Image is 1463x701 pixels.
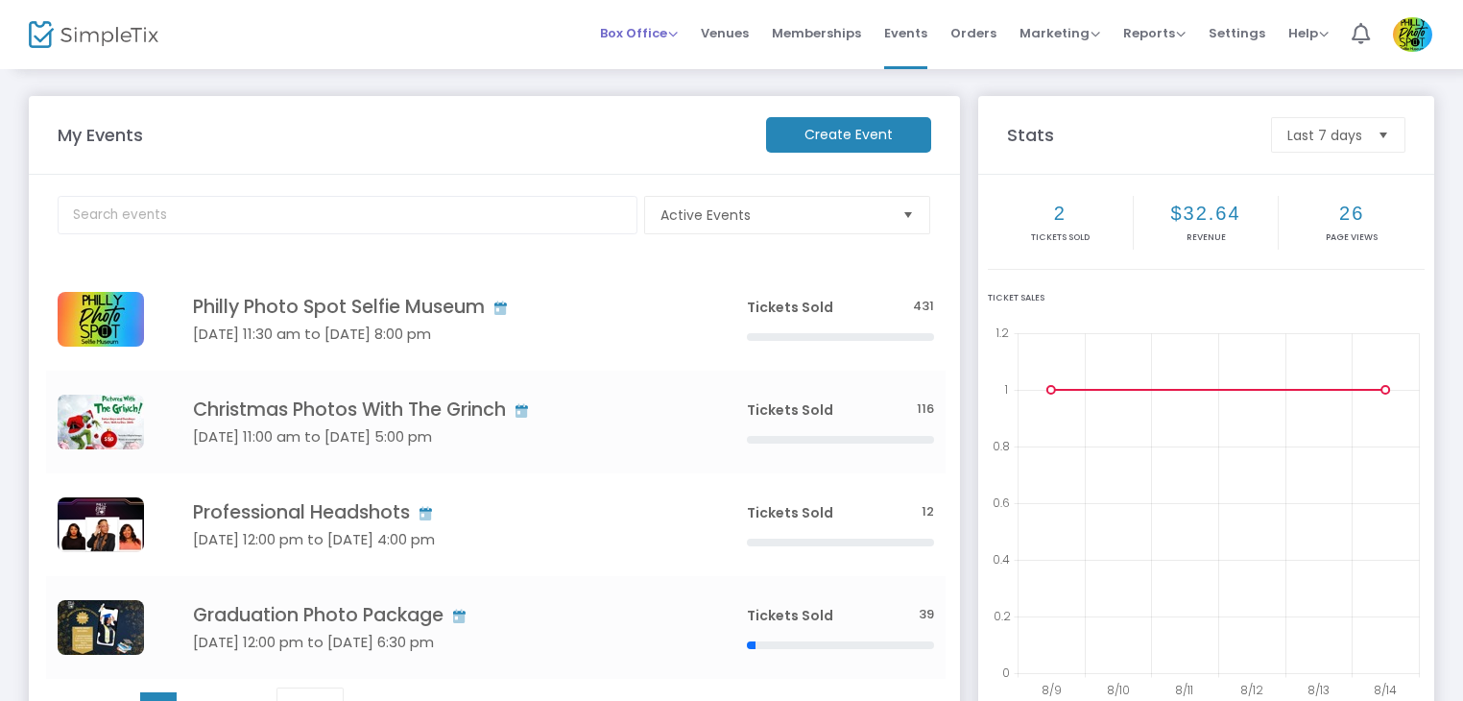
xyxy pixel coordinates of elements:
text: 0.6 [993,495,1010,511]
span: Box Office [600,24,678,42]
button: Select [1370,118,1397,152]
span: 116 [917,400,934,419]
text: 8/12 [1240,682,1263,698]
span: Orders [950,9,996,58]
h4: Philly Photo Spot Selfie Museum [193,296,689,318]
h2: 2 [990,202,1131,225]
span: Last 7 days [1287,126,1362,145]
div: Data table [46,268,946,679]
h4: Christmas Photos With The Grinch [193,399,689,421]
span: Memberships [772,9,861,58]
h5: [DATE] 11:00 am to [DATE] 5:00 pm [193,428,689,446]
text: 0.2 [994,608,1011,624]
span: Marketing [1019,24,1100,42]
text: 0 [1002,665,1010,681]
p: Tickets sold [990,231,1131,245]
m-panel-title: My Events [48,122,756,148]
img: PhillyPhotoSpotSocialMediaTemplates1.jpg [58,497,144,552]
text: 1 [1004,381,1008,398]
img: EventBriteflyers21601080pxInstagramPostSquareInstagramPost5.jpg [58,395,144,449]
span: Tickets Sold [747,606,833,625]
span: Venues [701,9,749,58]
h2: $32.64 [1136,202,1277,225]
text: 8/11 [1175,682,1193,698]
text: 0.4 [993,551,1010,568]
text: 8/13 [1307,682,1330,698]
div: Ticket Sales [988,292,1425,305]
p: Revenue [1136,231,1277,245]
h4: Graduation Photo Package [193,604,689,626]
input: Search events [58,196,637,234]
h5: [DATE] 11:30 am to [DATE] 8:00 pm [193,326,689,343]
h5: [DATE] 12:00 pm to [DATE] 6:30 pm [193,634,689,651]
text: 8/10 [1107,682,1130,698]
text: 8/9 [1042,682,1062,698]
span: Tickets Sold [747,400,833,420]
text: 8/14 [1374,682,1397,698]
span: Tickets Sold [747,503,833,522]
span: Events [884,9,927,58]
span: Help [1288,24,1329,42]
m-button: Create Event [766,117,931,153]
text: 1.2 [995,325,1009,341]
h4: Professional Headshots [193,501,689,523]
h2: 26 [1281,202,1423,225]
h5: [DATE] 12:00 pm to [DATE] 4:00 pm [193,531,689,548]
img: Graduation2024750x472px.jpg [58,600,144,655]
text: 0.8 [993,438,1010,454]
p: Page Views [1281,231,1423,245]
span: Reports [1123,24,1186,42]
m-panel-title: Stats [997,122,1261,148]
button: Select [895,197,922,233]
span: 39 [919,606,934,624]
span: 12 [922,503,934,521]
span: Active Events [660,205,888,225]
span: Tickets Sold [747,298,833,317]
span: Settings [1209,9,1265,58]
span: 431 [913,298,934,316]
img: 638410332790874548Untitleddesign6.jpg [58,292,144,347]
